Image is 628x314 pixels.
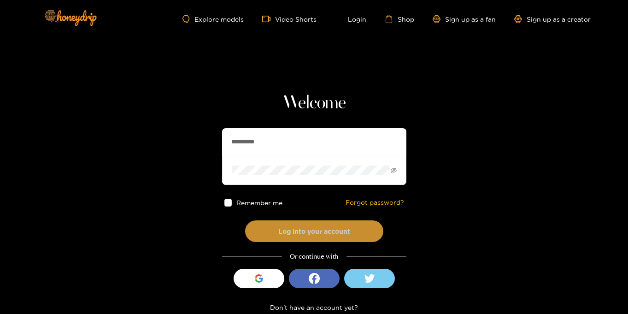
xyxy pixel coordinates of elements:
[433,15,496,23] a: Sign up as a fan
[222,302,406,313] div: Don't have an account yet?
[245,220,383,242] button: Log into your account
[335,15,366,23] a: Login
[346,199,404,207] a: Forgot password?
[262,15,275,23] span: video-camera
[385,15,414,23] a: Shop
[182,15,243,23] a: Explore models
[236,199,282,206] span: Remember me
[222,251,406,262] div: Or continue with
[222,92,406,114] h1: Welcome
[262,15,317,23] a: Video Shorts
[391,167,397,173] span: eye-invisible
[514,15,591,23] a: Sign up as a creator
